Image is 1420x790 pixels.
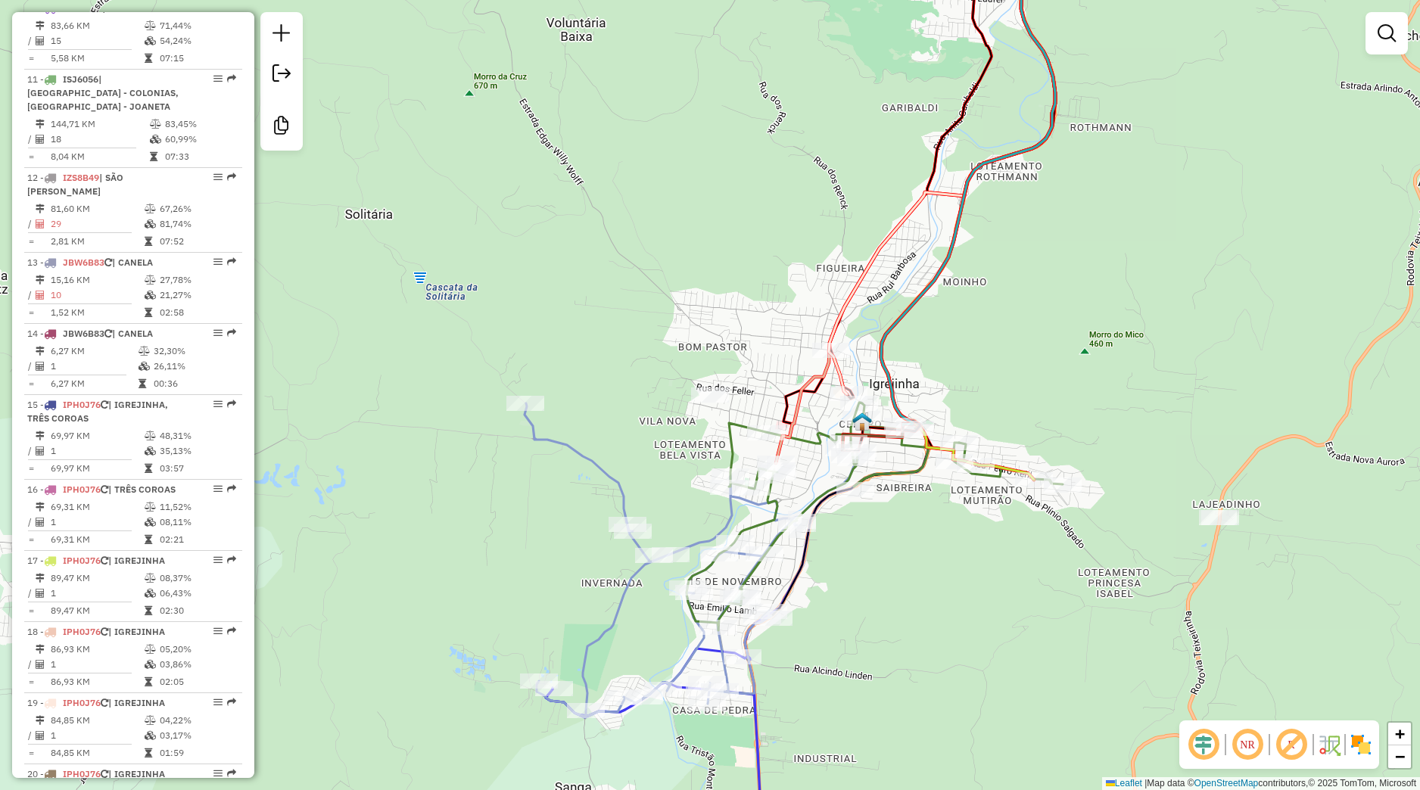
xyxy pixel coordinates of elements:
i: % de utilização do peso [145,645,156,654]
em: Opções [213,555,223,565]
td: 60,99% [164,132,236,147]
span: ISJ6056 [63,73,98,85]
i: Veículo já utilizado nesta sessão [104,258,112,267]
span: | IGREJINHA [108,555,165,566]
i: % de utilização do peso [145,204,156,213]
i: Veículo já utilizado nesta sessão [104,329,112,338]
span: | [1144,778,1147,788]
td: 54,24% [159,33,235,48]
td: 71,44% [159,18,235,33]
td: 1 [50,586,144,601]
span: | TRÊS COROAS [108,484,176,495]
td: 02:05 [159,674,235,689]
span: IZS8B49 [63,172,99,183]
img: Fluxo de ruas [1317,732,1341,757]
i: Tempo total em rota [145,308,152,317]
i: Total de Atividades [36,291,45,300]
span: 11 - [27,73,179,112]
i: % de utilização da cubagem [145,518,156,527]
td: 02:21 [159,532,235,547]
td: 07:15 [159,51,235,66]
i: Distância Total [36,502,45,512]
a: Zoom in [1388,723,1411,745]
i: Total de Atividades [36,660,45,669]
td: 83,45% [164,117,236,132]
a: Criar modelo [266,110,297,145]
i: Tempo total em rota [145,54,152,63]
td: 2,81 KM [50,234,144,249]
td: 18 [50,132,149,147]
i: % de utilização da cubagem [150,135,161,144]
em: Rota exportada [227,555,236,565]
span: 16 - [27,484,176,495]
em: Opções [213,257,223,266]
span: | IGREJINHA, TRÊS COROAS [27,399,168,424]
i: % de utilização da cubagem [145,731,156,740]
td: = [27,51,35,66]
td: 6,27 KM [50,376,138,391]
td: = [27,149,35,164]
i: Total de Atividades [36,219,45,229]
span: − [1395,747,1405,766]
td: 1 [50,657,144,672]
td: 69,31 KM [50,532,144,547]
i: % de utilização da cubagem [139,362,150,371]
i: % de utilização do peso [145,502,156,512]
span: JBW6B83 [63,328,104,339]
td: = [27,461,35,476]
td: 8,04 KM [50,149,149,164]
i: Distância Total [36,120,45,129]
td: = [27,674,35,689]
i: Tempo total em rota [145,535,152,544]
td: 21,27% [159,288,235,303]
span: 15 - [27,399,168,424]
i: % de utilização do peso [145,716,156,725]
span: | [GEOGRAPHIC_DATA] - COLONIAS, [GEOGRAPHIC_DATA] - JOANETA [27,73,179,112]
td: 89,47 KM [50,603,144,618]
span: IPH0J76 [63,768,101,779]
em: Opções [213,769,223,778]
td: 26,11% [153,359,235,374]
td: 27,78% [159,272,235,288]
td: / [27,728,35,743]
i: Total de Atividades [36,36,45,45]
td: / [27,443,35,459]
i: % de utilização do peso [145,21,156,30]
i: Tempo total em rota [145,606,152,615]
td: / [27,216,35,232]
span: 10 - [27,2,170,14]
td: 84,85 KM [50,745,144,760]
span: Ocultar deslocamento [1185,726,1222,763]
span: JBW6B83 [63,257,104,268]
td: 86,93 KM [50,642,144,657]
td: 69,97 KM [50,428,144,443]
td: 06,43% [159,586,235,601]
td: 11,52% [159,499,235,515]
i: Veículo já utilizado nesta sessão [101,400,108,409]
td: / [27,132,35,147]
span: 14 - [27,328,153,339]
em: Rota exportada [227,328,236,337]
img: Igrejinha [852,412,872,431]
i: Distância Total [36,21,45,30]
em: Rota exportada [227,400,236,409]
td: / [27,288,35,303]
div: Atividade não roteirizada - DARCI DE OLIVEIRA MI [812,343,850,358]
i: Veículo já utilizado nesta sessão [101,485,108,494]
td: = [27,234,35,249]
em: Opções [213,627,223,636]
span: | TRÊS COROAS [102,2,170,14]
td: 08,37% [159,571,235,586]
i: % de utilização do peso [145,574,156,583]
i: Total de Atividades [36,446,45,456]
td: 1,52 KM [50,305,144,320]
td: 08,11% [159,515,235,530]
td: 6,27 KM [50,344,138,359]
em: Rota exportada [227,74,236,83]
em: Opções [213,484,223,493]
td: 1 [50,728,144,743]
i: % de utilização da cubagem [145,219,156,229]
td: 35,13% [159,443,235,459]
i: Distância Total [36,347,45,356]
em: Opções [213,698,223,707]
